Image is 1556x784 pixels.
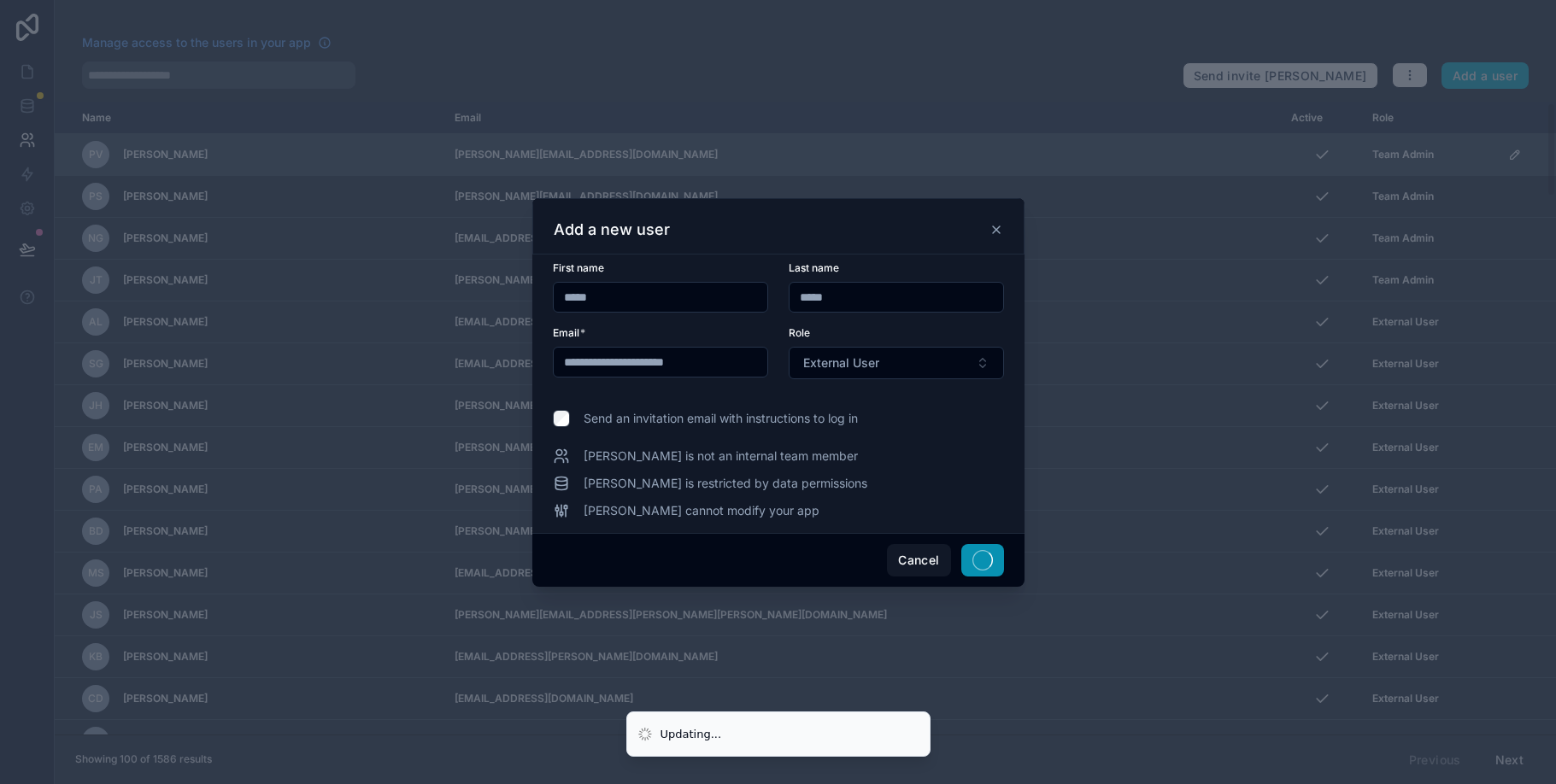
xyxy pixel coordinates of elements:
span: [PERSON_NAME] cannot modify your app [584,502,819,519]
div: Updating... [661,726,722,743]
span: [PERSON_NAME] is restricted by data permissions [584,475,867,492]
button: Cancel [887,544,950,576]
button: Select Button [789,347,1004,379]
span: Send an invitation email with instructions to log in [584,410,858,427]
span: Role [789,326,810,339]
h3: Add a new user [554,219,670,240]
span: External User [803,354,879,372]
span: Email [553,326,579,339]
span: First name [553,261,604,274]
input: Send an invitation email with instructions to log in [553,410,570,427]
span: Last name [789,261,839,274]
span: [PERSON_NAME] is not an internal team member [584,448,858,465]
